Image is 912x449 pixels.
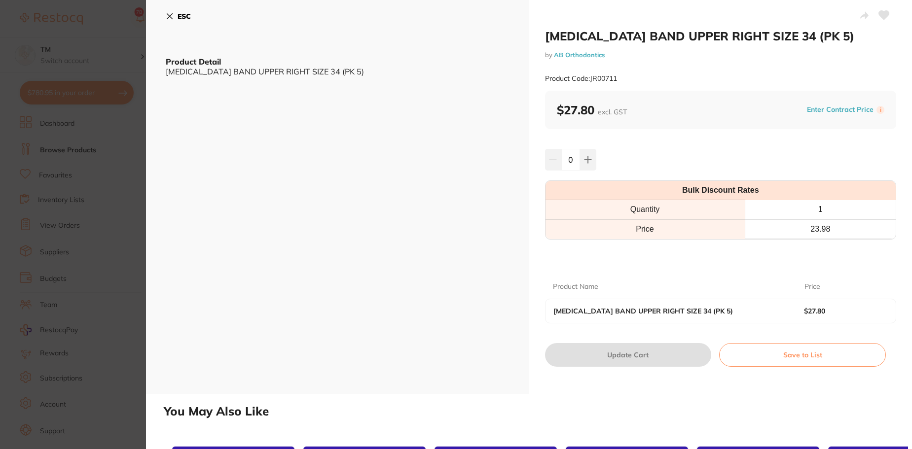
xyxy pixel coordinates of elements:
b: [MEDICAL_DATA] BAND UPPER RIGHT SIZE 34 (PK 5) [553,307,779,315]
a: AB Orthodontics [554,51,605,59]
h2: [MEDICAL_DATA] BAND UPPER RIGHT SIZE 34 (PK 5) [545,29,897,43]
b: ESC [178,12,191,21]
th: Bulk Discount Rates [546,181,896,200]
p: Product Name [553,282,598,292]
p: Price [804,282,820,292]
button: Save to List [719,343,886,367]
th: 1 [745,200,896,219]
button: Enter Contract Price [804,105,876,114]
td: Price [546,219,745,239]
label: i [876,106,884,114]
small: by [545,51,897,59]
span: excl. GST [598,107,627,116]
th: 23.98 [745,219,896,239]
div: [MEDICAL_DATA] BAND UPPER RIGHT SIZE 34 (PK 5) [166,67,510,76]
h2: You May Also Like [164,404,908,418]
b: $27.80 [804,307,879,315]
th: Quantity [546,200,745,219]
button: Update Cart [545,343,712,367]
button: ESC [166,8,191,25]
b: Product Detail [166,57,221,67]
b: $27.80 [557,103,627,117]
small: Product Code: JR00711 [545,74,617,83]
